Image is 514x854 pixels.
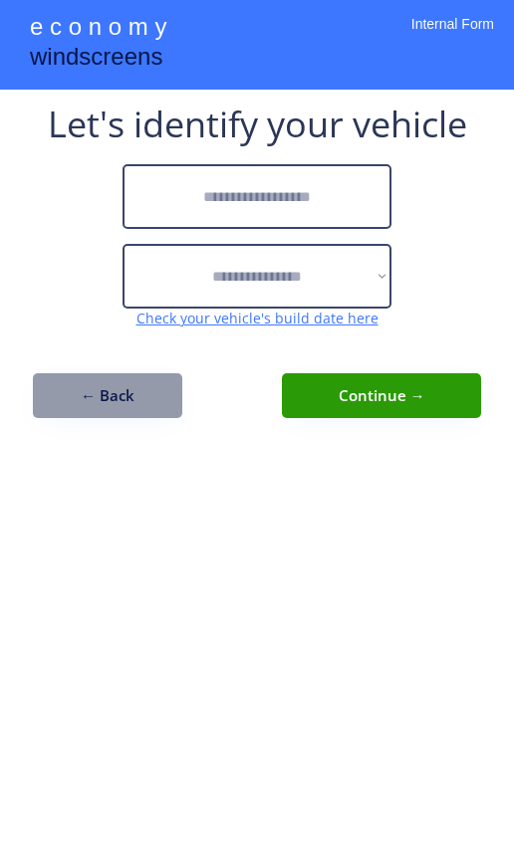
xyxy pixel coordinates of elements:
[136,309,379,327] a: Check your vehicle's build date here
[33,373,182,418] button: ← Back
[48,100,467,149] div: Let's identify your vehicle
[411,15,494,60] div: Internal Form
[282,373,481,418] button: Continue →
[30,40,162,79] div: windscreens
[30,10,166,48] div: e c o n o m y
